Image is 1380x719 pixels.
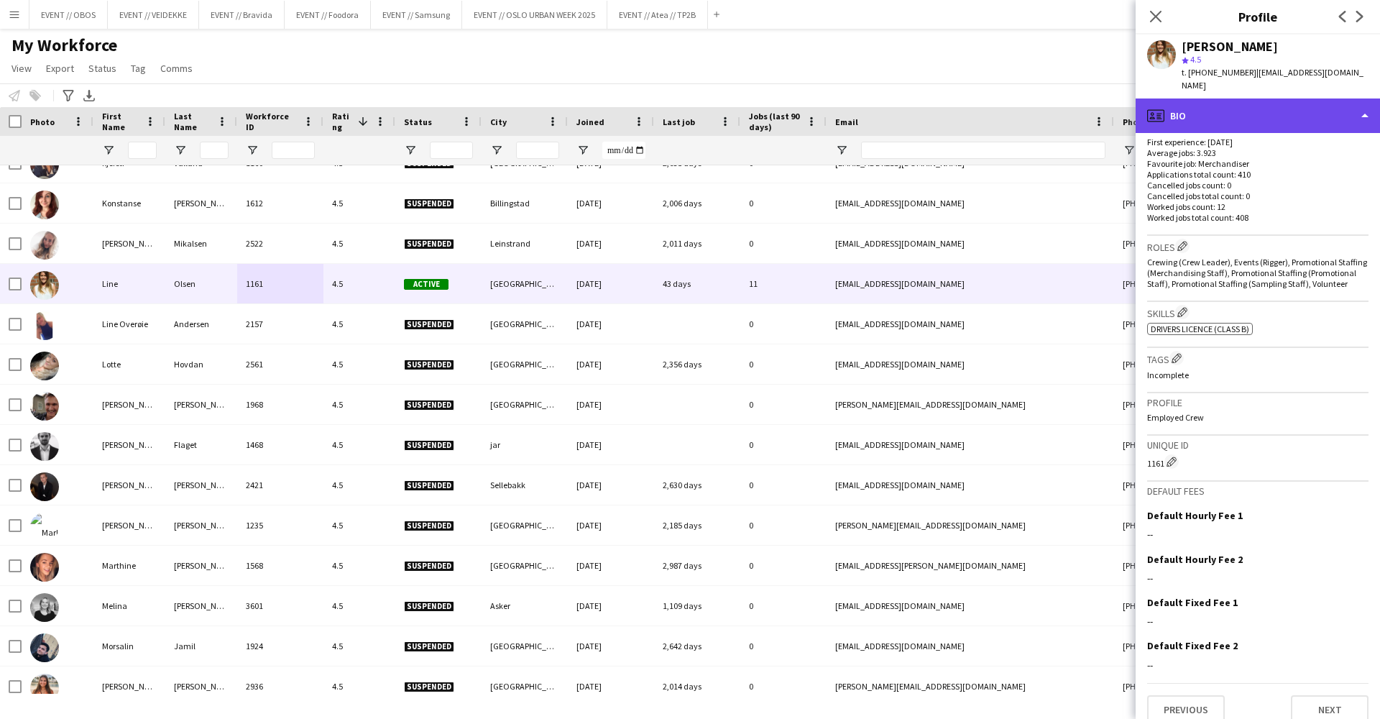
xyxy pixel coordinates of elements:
button: EVENT // OBOS [29,1,108,29]
h3: Profile [1147,396,1368,409]
div: [PERSON_NAME] [165,546,237,585]
div: [PHONE_NUMBER] [1114,546,1298,585]
div: Hovdan [165,344,237,384]
div: [PHONE_NUMBER] [1114,264,1298,303]
div: [DATE] [568,385,654,424]
div: [DATE] [568,304,654,344]
div: 2,630 days [654,465,740,505]
button: EVENT // VEIDEKKE [108,1,199,29]
button: Open Filter Menu [1123,144,1136,157]
button: Open Filter Menu [102,144,115,157]
div: [GEOGRAPHIC_DATA] [482,304,568,344]
div: [PERSON_NAME][EMAIL_ADDRESS][DOMAIN_NAME] [827,505,1114,545]
h3: Default Fixed Fee 2 [1147,639,1238,652]
div: 3601 [237,586,323,626]
div: 4.5 [323,264,395,303]
p: Incomplete [1147,370,1368,380]
div: 2522 [237,224,323,263]
h3: Roles [1147,239,1368,254]
span: First Name [102,111,139,132]
div: [PHONE_NUMBER] [1114,183,1298,223]
div: 0 [740,667,827,706]
span: Suspended [404,440,454,451]
div: Andersen [165,304,237,344]
span: View [11,62,32,75]
div: 4.5 [323,546,395,585]
div: 4.5 [323,586,395,626]
div: [PERSON_NAME] [1182,40,1278,53]
p: First experience: [DATE] [1147,137,1368,147]
div: 4.5 [323,425,395,464]
input: Email Filter Input [861,142,1105,159]
img: Lotte Hovdan [30,352,59,380]
div: 4.5 [323,344,395,384]
div: [PHONE_NUMBER] [1114,667,1298,706]
button: EVENT // Atea // TP2B [607,1,708,29]
div: [PERSON_NAME] [165,586,237,626]
div: [GEOGRAPHIC_DATA] [482,385,568,424]
div: [DATE] [568,264,654,303]
div: [DATE] [568,586,654,626]
div: [DATE] [568,425,654,464]
div: 2421 [237,465,323,505]
div: Mikalsen [165,224,237,263]
img: Marthine Grønberg [30,553,59,582]
div: [EMAIL_ADDRESS][DOMAIN_NAME] [827,465,1114,505]
button: Open Filter Menu [246,144,259,157]
span: Status [404,116,432,127]
div: [DATE] [568,626,654,666]
div: [PHONE_NUMBER] [1114,425,1298,464]
div: jar [482,425,568,464]
a: Comms [155,59,198,78]
div: 4.5 [323,183,395,223]
button: Open Filter Menu [404,144,417,157]
input: Status Filter Input [430,142,473,159]
span: Suspended [404,400,454,411]
div: [EMAIL_ADDRESS][DOMAIN_NAME] [827,626,1114,666]
div: 1235 [237,505,323,545]
span: Crewing (Crew Leader), Events (Rigger), Promotional Staffing (Merchandising Staff), Promotional S... [1147,257,1367,289]
div: [DATE] [568,344,654,384]
div: 1568 [237,546,323,585]
span: Tag [131,62,146,75]
span: Photo [30,116,55,127]
div: [GEOGRAPHIC_DATA] [482,505,568,545]
div: [EMAIL_ADDRESS][DOMAIN_NAME] [827,425,1114,464]
div: [PERSON_NAME] [165,667,237,706]
div: Flaget [165,425,237,464]
span: Suspended [404,521,454,531]
div: [EMAIL_ADDRESS][DOMAIN_NAME] [827,224,1114,263]
button: EVENT // Samsung [371,1,462,29]
div: [GEOGRAPHIC_DATA] [482,667,568,706]
div: 4.5 [323,385,395,424]
div: 0 [740,505,827,545]
img: Line Olsen [30,271,59,300]
span: Joined [576,116,604,127]
span: | [EMAIL_ADDRESS][DOMAIN_NAME] [1182,67,1363,91]
img: Line Overøie Andersen [30,311,59,340]
img: Kristine Mikalsen [30,231,59,260]
div: Leinstrand [482,224,568,263]
div: 11 [740,264,827,303]
div: Sellebakk [482,465,568,505]
p: Cancelled jobs count: 0 [1147,180,1368,191]
div: 2,011 days [654,224,740,263]
div: 2,014 days [654,667,740,706]
div: Billingstad [482,183,568,223]
div: 0 [740,546,827,585]
div: [PERSON_NAME] [93,465,165,505]
h3: Default Hourly Fee 1 [1147,509,1243,522]
img: Natalia Johnsen [30,674,59,702]
div: 0 [740,586,827,626]
div: 4.5 [323,505,395,545]
div: Marthine [93,546,165,585]
div: 2,006 days [654,183,740,223]
div: 1161 [237,264,323,303]
div: 0 [740,385,827,424]
div: [PHONE_NUMBER] [1114,465,1298,505]
div: [PHONE_NUMBER] [1114,304,1298,344]
span: Suspended [404,239,454,249]
div: 4.5 [323,626,395,666]
div: [PERSON_NAME] [165,385,237,424]
img: Melina Holtan [30,593,59,622]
